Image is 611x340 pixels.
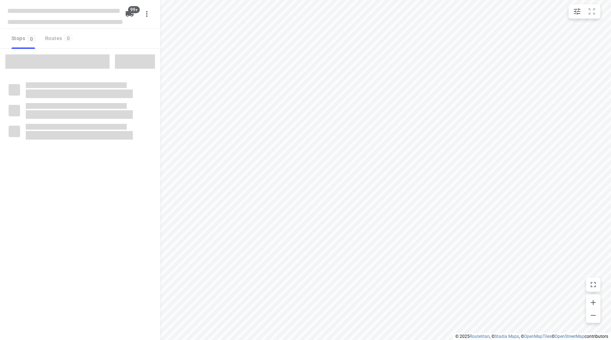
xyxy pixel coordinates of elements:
[568,4,600,19] div: small contained button group
[470,334,490,339] a: Routetitan
[555,334,585,339] a: OpenStreetMap
[524,334,552,339] a: OpenMapTiles
[455,334,608,339] li: © 2025 , © , © © contributors
[570,4,584,19] button: Map settings
[495,334,519,339] a: Stadia Maps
